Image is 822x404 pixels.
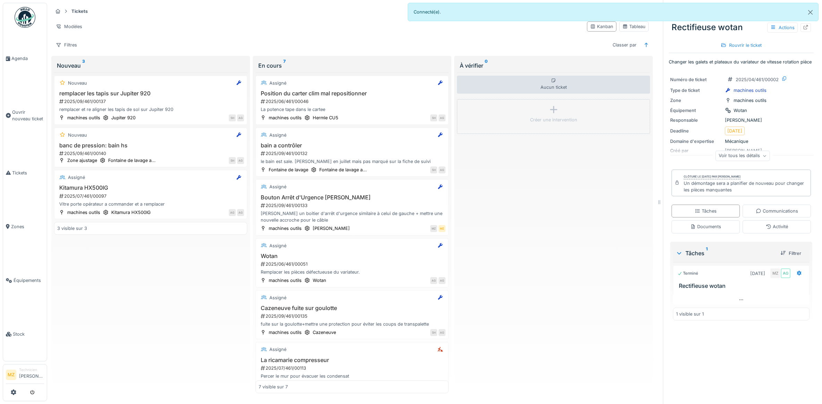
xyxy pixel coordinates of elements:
div: machines outils [269,329,302,336]
div: AG [430,277,437,284]
h3: Bouton Arrêt d'Urgence [PERSON_NAME] [259,194,445,201]
sup: 3 [82,61,85,70]
div: AG [439,329,445,336]
div: À vérifier [460,61,647,70]
h3: remplacer les tapis sur Jupiter 920 [57,90,244,97]
div: SH [229,114,236,121]
span: Stock [13,331,44,337]
div: Aucun ticket [457,76,650,94]
div: Connecté(e). [408,3,819,21]
div: Wotan [734,107,747,114]
div: machines outils [67,114,100,121]
div: En cours [258,61,446,70]
img: Badge_color-CXgf-gQk.svg [15,7,35,28]
div: Modèles [53,22,85,32]
div: 2025/09/461/00132 [260,150,445,157]
span: Équipements [14,277,44,284]
div: Un démontage sera a planifier de nouveau pour changer les pièces manquantes [684,180,808,193]
div: Activité [766,223,788,230]
div: Type de ticket [670,87,722,94]
div: Assigné [269,294,286,301]
strong: Tickets [69,8,90,15]
div: 2025/06/461/00046 [260,98,445,105]
div: AG [237,157,244,164]
h3: Cazeneuve fuite sur goulotte [259,305,445,311]
div: Kanban [590,23,613,30]
a: Agenda [3,32,47,85]
div: Nouveau [57,61,244,70]
div: Actions [767,23,798,33]
div: Fontaine de lavage a... [108,157,156,164]
div: 3 visible sur 3 [57,225,87,232]
div: Filtrer [778,249,804,258]
sup: 0 [485,61,488,70]
div: AG [439,166,445,173]
div: Remplacer les pièces défectueuse du variateur. [259,269,445,275]
div: Assigné [269,80,286,86]
h3: Wotan [259,253,445,259]
div: SH [430,329,437,336]
div: MZ [439,225,445,232]
div: Jupiter 920 [111,114,136,121]
div: SH [430,114,437,121]
div: AG [229,209,236,216]
sup: 1 [706,249,708,257]
div: MZ [430,225,437,232]
div: [PERSON_NAME] [313,225,350,232]
div: remplacer et re aligner les tapis de sol sur Jupiter 920 [57,106,244,113]
div: [PERSON_NAME] [670,117,812,123]
div: Créer une intervention [530,117,577,123]
div: Domaine d'expertise [670,138,722,145]
a: Équipements [3,253,47,307]
div: Nouveau [68,132,87,138]
div: SH [430,166,437,173]
div: Deadline [670,128,722,134]
div: 2025/09/461/00133 [260,202,445,209]
div: Fontaine de lavage a... [319,166,367,173]
div: Tâches [695,208,717,214]
div: machines outils [269,114,302,121]
h3: Position du carter clim mal repositionner [259,90,445,97]
div: Rouvrir le ticket [718,41,764,50]
div: Rectifieuse wotan [669,18,814,36]
a: Stock [3,307,47,361]
li: [PERSON_NAME] [19,367,44,382]
div: Kitamura HX500IG [111,209,151,216]
p: Changer les galets et plateaux du variateur de vitesse rotation pièce [669,59,814,65]
div: Tâches [676,249,775,257]
li: MZ [6,370,16,380]
div: Assigné [269,242,286,249]
div: le bain est sale. [PERSON_NAME] en juillet mais pas marqué sur la fiche de suivi [259,158,445,165]
span: Tickets [12,170,44,176]
div: Cazeneuve [313,329,336,336]
div: Voir tous les détails [716,151,770,161]
div: machines outils [269,225,302,232]
div: machines outils [67,209,100,216]
div: Communications [756,208,798,214]
div: Classer par [609,40,640,50]
a: Tickets [3,146,47,200]
div: Wotan [313,277,326,284]
div: Assigné [269,183,286,190]
div: [DATE] [727,128,742,134]
div: Vitre porte opérateur a commander et a remplacer [57,201,244,207]
div: [PERSON_NAME] un boitier d'arrêt d'urgence similaire à celui de gauche + mettre une nouvelle accr... [259,210,445,223]
div: Documents [690,223,721,230]
div: AG [439,114,445,121]
div: AG [781,268,790,278]
div: Assigné [68,174,85,181]
a: Zones [3,200,47,253]
div: fuite sur la goulotte+mettre une protection pour éviter les coups de transpalette [259,321,445,327]
div: Zone ajustage [67,157,97,164]
span: Agenda [11,55,44,62]
div: Terminé [677,270,698,276]
a: Ouvrir nouveau ticket [3,85,47,146]
h3: Kitamura HX500IG [57,184,244,191]
h3: La ricamarie compresseur [259,357,445,363]
div: AG [439,277,445,284]
button: Close [803,3,818,22]
div: machines outils [734,87,767,94]
div: La potence tape dans le cartee [259,106,445,113]
div: 7 visible sur 7 [259,384,288,390]
div: AG [237,114,244,121]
